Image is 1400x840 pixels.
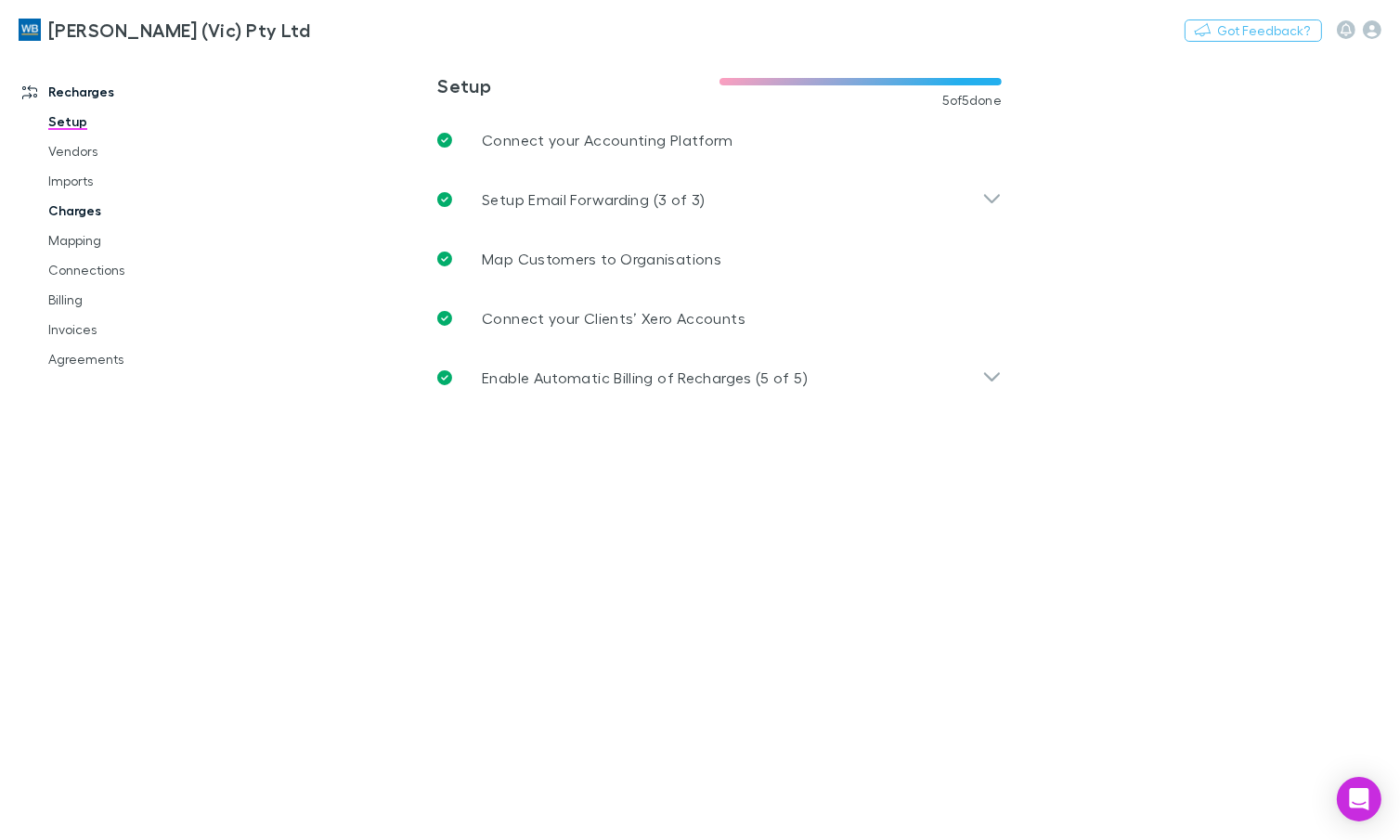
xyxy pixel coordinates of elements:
[482,129,733,151] p: Connect your Accounting Platform
[7,7,321,52] a: [PERSON_NAME] (Vic) Pty Ltd
[30,315,241,344] a: Invoices
[30,226,241,255] a: Mapping
[482,248,721,270] p: Map Customers to Organisations
[482,367,808,389] p: Enable Automatic Billing of Recharges (5 of 5)
[422,289,1017,348] a: Connect your Clients’ Xero Accounts
[30,107,241,136] a: Setup
[30,285,241,315] a: Billing
[1185,19,1322,42] button: Got Feedback?
[1337,777,1381,821] div: Open Intercom Messenger
[4,77,241,107] a: Recharges
[30,196,241,226] a: Charges
[19,19,41,41] img: William Buck (Vic) Pty Ltd's Logo
[943,93,1003,108] span: 5 of 5 done
[30,255,241,285] a: Connections
[422,170,1017,229] div: Setup Email Forwarding (3 of 3)
[30,136,241,166] a: Vendors
[422,229,1017,289] a: Map Customers to Organisations
[482,188,705,211] p: Setup Email Forwarding (3 of 3)
[422,348,1017,407] div: Enable Automatic Billing of Recharges (5 of 5)
[30,344,241,374] a: Agreements
[30,166,241,196] a: Imports
[48,19,310,41] h3: [PERSON_NAME] (Vic) Pty Ltd
[437,74,719,97] h3: Setup
[482,307,745,330] p: Connect your Clients’ Xero Accounts
[422,110,1017,170] a: Connect your Accounting Platform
